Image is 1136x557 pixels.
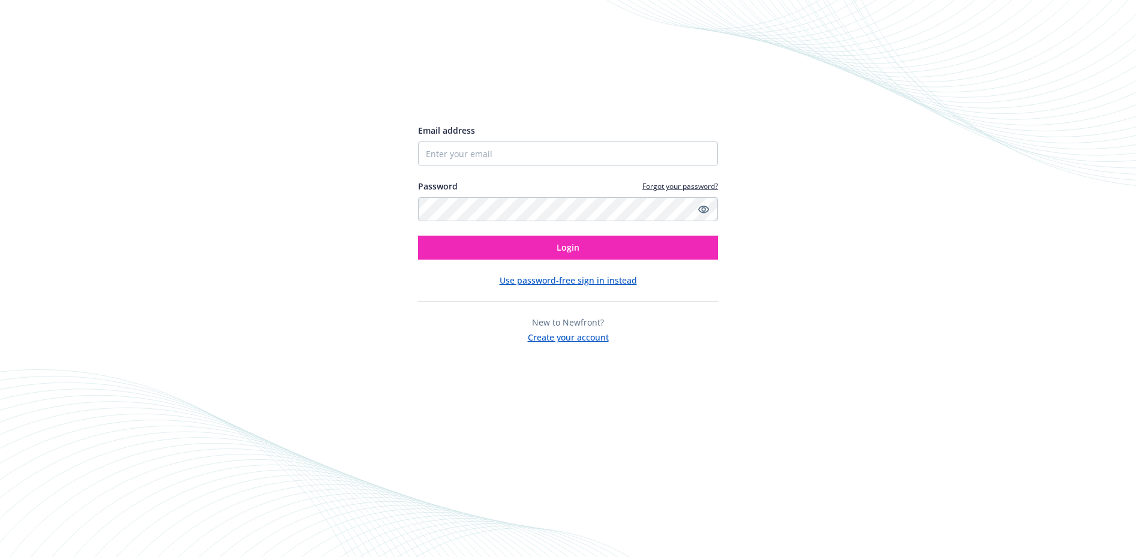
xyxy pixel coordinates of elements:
img: Newfront logo [418,81,531,102]
input: Enter your password [418,197,718,221]
span: New to Newfront? [532,317,604,328]
button: Create your account [528,329,609,344]
a: Forgot your password? [642,181,718,191]
label: Password [418,180,458,192]
span: Email address [418,125,475,136]
button: Use password-free sign in instead [500,274,637,287]
a: Show password [696,202,711,216]
input: Enter your email [418,141,718,165]
span: Login [557,242,579,253]
button: Login [418,236,718,260]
